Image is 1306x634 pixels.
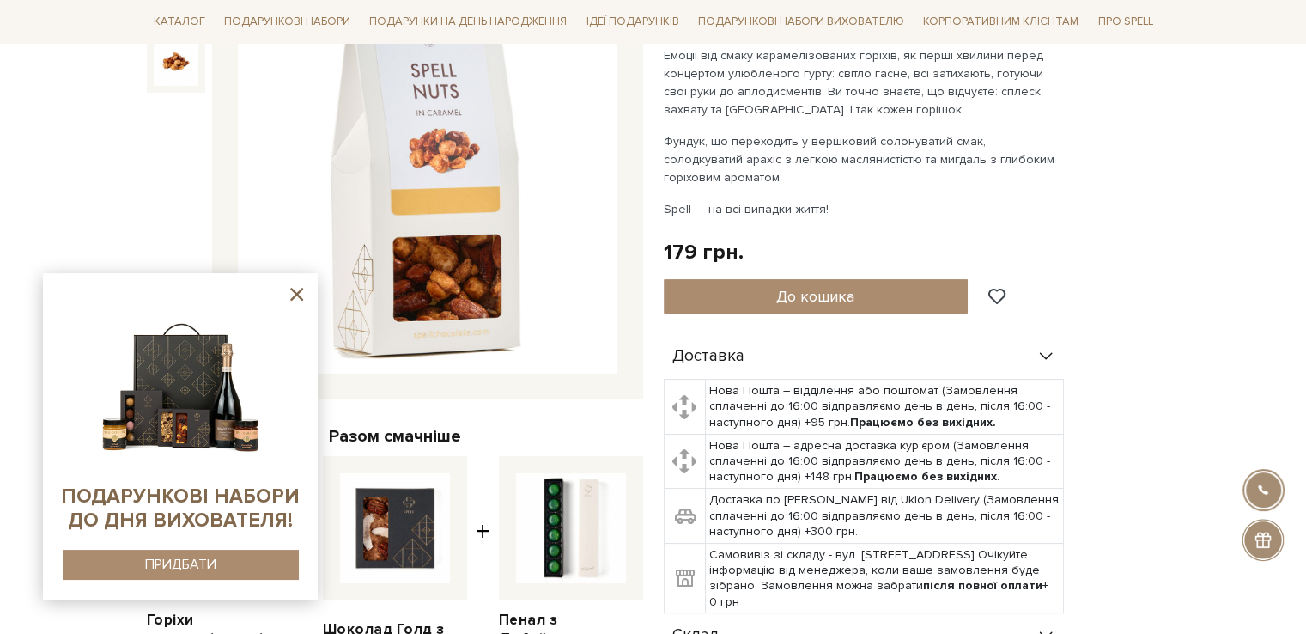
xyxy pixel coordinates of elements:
[923,578,1042,593] b: після повної оплати
[340,473,450,583] img: Шоколад Голд з пеканом
[362,9,574,35] a: Подарунки на День народження
[154,41,198,86] img: Горіхи карамелізовані з сіллю
[705,380,1063,435] td: Нова Пошта – відділення або поштомат (Замовлення сплаченні до 16:00 відправляємо день в день, піс...
[516,473,626,583] img: Пенал з Дубайськими цукерками
[147,9,212,35] a: Каталог
[217,9,357,35] a: Подарункові набори
[664,239,744,265] div: 179 грн.
[916,7,1085,36] a: Корпоративним клієнтам
[776,287,854,306] span: До кошика
[1090,9,1159,35] a: Про Spell
[579,9,685,35] a: Ідеї подарунків
[705,489,1063,544] td: Доставка по [PERSON_NAME] від Uklon Delivery (Замовлення сплаченні до 16:00 відправляємо день в д...
[664,279,969,314] button: До кошика
[664,46,1066,119] p: Емоції від смаку карамелізованих горіхів, як перші хвилини перед концертом улюбленого гурту: світ...
[664,200,1066,218] p: Spell — на всі випадки життя!
[691,7,911,36] a: Подарункові набори вихователю
[854,469,1000,484] b: Працюємо без вихідних.
[705,544,1063,614] td: Самовивіз зі складу - вул. [STREET_ADDRESS] Очікуйте інформацію від менеджера, коли ваше замовлен...
[705,434,1063,489] td: Нова Пошта – адресна доставка кур'єром (Замовлення сплаченні до 16:00 відправляємо день в день, п...
[672,349,744,364] span: Доставка
[850,415,996,430] b: Працюємо без вихідних.
[147,425,643,448] div: Разом смачніше
[664,132,1066,186] p: Фундук, що переходить у вершковий солонуватий смак, солодкуватий арахіс з легкою маслянистістю та...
